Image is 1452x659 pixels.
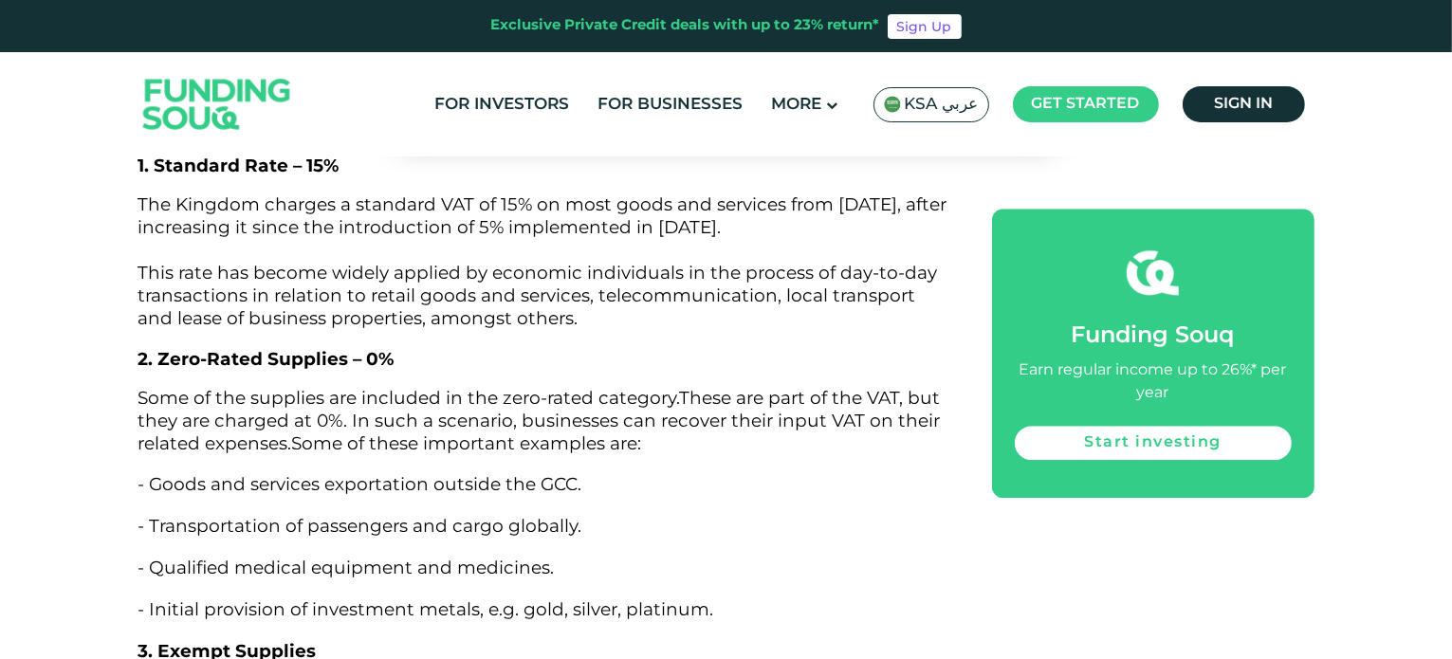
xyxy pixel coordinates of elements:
a: For Businesses [594,89,748,120]
img: fsicon [1127,247,1179,299]
div: Exclusive Private Credit deals with up to 23% return* [491,15,880,37]
a: Sign Up [888,14,962,39]
span: - Initial provision of investment metals, e.g. gold, silver, platinum. [138,598,714,620]
span: 1. Standard Rate – 15% [138,155,340,176]
a: Start investing [1015,426,1292,460]
span: - Goods and services exportation outside the GCC. [138,473,582,495]
span: Sign in [1214,97,1273,111]
span: Some of the supplies are included in the zero-rated category. Some of these important examples are: [138,387,941,454]
span: Funding Souq [1072,325,1235,347]
span: 2. Zero‑Rated Supplies – 0% [138,348,395,370]
span: More [772,97,822,113]
span: - Transportation of passengers and cargo globally. [138,515,582,537]
a: Sign in [1183,86,1305,122]
span: These are part of the VAT, but they are charged at 0%. In such a scenario, businesses can recover... [138,387,941,454]
span: The Kingdom charges a standard VAT of 15% on most goods and services from [DATE], after increasin... [138,193,947,329]
span: - Qualified medical equipment and medicines. [138,557,555,578]
span: KSA عربي [905,94,979,116]
div: Earn regular income up to 26%* per year [1015,359,1292,405]
img: SA Flag [884,96,901,113]
span: Get started [1032,97,1140,111]
a: For Investors [431,89,575,120]
img: Logo [124,57,310,153]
